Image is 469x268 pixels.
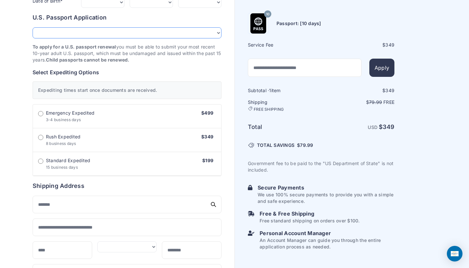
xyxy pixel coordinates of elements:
span: USD [368,124,377,130]
span: 10 [266,10,269,18]
span: 1 [269,88,271,93]
span: $349 [201,134,213,139]
span: $499 [201,110,213,116]
span: Free [383,99,394,105]
strong: To apply for a U.S. passport renewal [33,44,116,49]
h6: Personal Account Manager [260,229,394,237]
span: TOTAL SAVINGS [257,142,294,148]
h6: U.S. Passport Application [33,13,221,22]
span: Emergency Expedited [46,110,95,116]
span: 349 [385,42,394,48]
span: Rush Expedited [46,134,80,140]
span: 79.99 [300,142,313,148]
h6: Shipping Address [33,181,221,190]
h6: Free & Free Shipping [260,210,360,218]
span: Standard Expedited [46,157,90,164]
strong: $ [379,123,394,130]
span: $199 [202,158,213,163]
h6: Passport: [10 days] [277,20,321,27]
span: FREE SHIPPING [254,107,284,112]
p: you must be able to submit your most recent 10-year adult U.S. passport, which must be undamaged ... [33,44,221,63]
h6: Secure Payments [258,184,394,191]
span: 79.99 [369,99,382,105]
strong: Child passports cannot be renewed. [46,57,129,63]
h6: Service Fee [248,42,320,48]
p: Free standard shipping on orders over $100. [260,218,360,224]
h6: Shipping [248,99,320,112]
img: Product Name [248,13,268,34]
h6: Total [248,122,320,132]
button: Apply [369,59,394,77]
span: 3-4 business days [46,117,81,122]
div: $ [322,87,394,94]
span: 349 [385,88,394,93]
span: 15 business days [46,165,78,170]
span: 8 business days [46,141,76,146]
p: $ [322,99,394,106]
h6: Subtotal · item [248,87,320,94]
p: An Account Manager can guide you through the entire application process as needed. [260,237,394,250]
p: We use 100% secure payments to provide you with a simple and safe experience. [258,191,394,205]
h6: Select Expediting Options [33,68,221,76]
div: Expediting times start once documents are received. [33,81,221,99]
div: $ [322,42,394,48]
span: $ [297,142,313,148]
div: Open Intercom Messenger [447,246,462,261]
span: 349 [383,123,394,130]
p: Government fee to be paid to the "US Department of State" is not included. [248,160,394,173]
